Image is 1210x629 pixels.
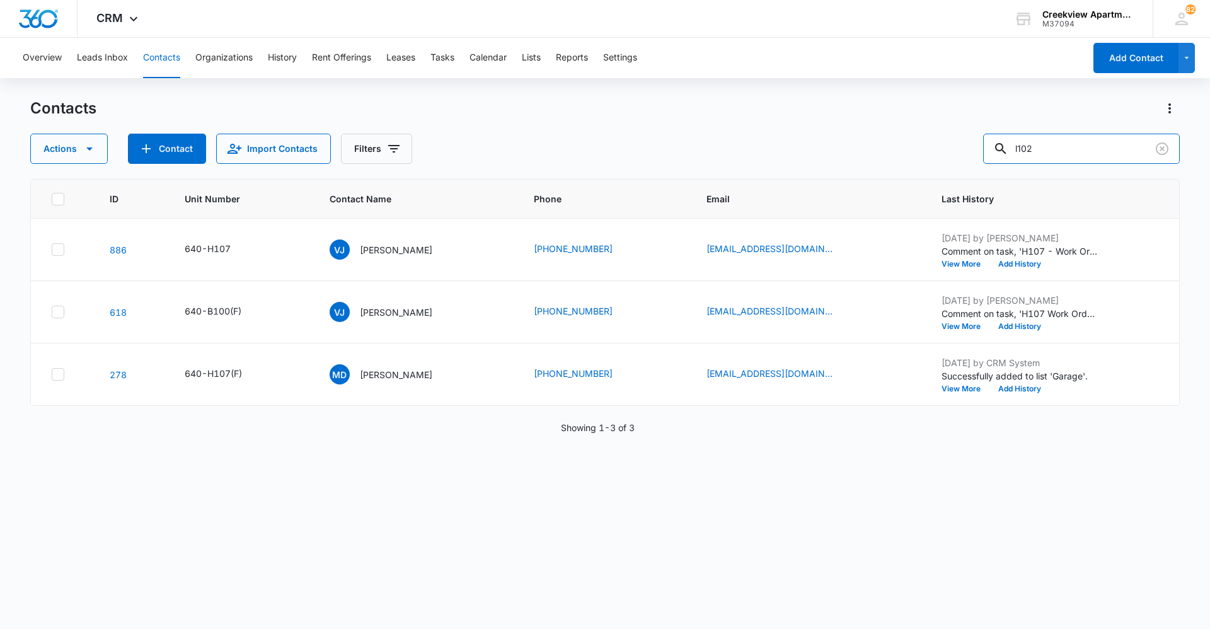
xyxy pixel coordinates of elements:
[706,242,855,257] div: Email - victoria.johnsonlobato@gmail.com - Select to Edit Field
[330,364,350,384] span: MD
[470,38,507,78] button: Calendar
[312,38,371,78] button: Rent Offerings
[942,260,989,268] button: View More
[360,368,432,381] p: [PERSON_NAME]
[942,385,989,393] button: View More
[110,245,127,255] a: Navigate to contact details page for Victoria Johnson-Lobato
[942,356,1099,369] p: [DATE] by CRM System
[1042,9,1134,20] div: account name
[942,369,1099,383] p: Successfully added to list 'Garage'.
[110,307,127,318] a: Navigate to contact details page for Victoria Johnson-Lobato
[942,192,1141,205] span: Last History
[1042,20,1134,28] div: account id
[534,367,635,382] div: Phone - 970-616-9491 - Select to Edit Field
[330,239,455,260] div: Contact Name - Victoria Johnson-Lobato - Select to Edit Field
[96,11,123,25] span: CRM
[110,369,127,380] a: Navigate to contact details page for Mercedes Davila
[386,38,415,78] button: Leases
[534,242,635,257] div: Phone - 9706520551 - Select to Edit Field
[1160,98,1180,118] button: Actions
[430,38,454,78] button: Tasks
[561,421,635,434] p: Showing 1-3 of 3
[330,192,485,205] span: Contact Name
[77,38,128,78] button: Leads Inbox
[983,134,1180,164] input: Search Contacts
[216,134,331,164] button: Import Contacts
[185,304,241,318] div: 640-B100(F)
[185,367,265,382] div: Unit Number - 640-H107(F) - Select to Edit Field
[360,306,432,319] p: [PERSON_NAME]
[522,38,541,78] button: Lists
[534,304,635,320] div: Phone - 9706520551 - Select to Edit Field
[143,38,180,78] button: Contacts
[1152,139,1172,159] button: Clear
[706,304,833,318] a: [EMAIL_ADDRESS][DOMAIN_NAME]
[30,99,96,118] h1: Contacts
[128,134,206,164] button: Add Contact
[989,385,1050,393] button: Add History
[534,242,613,255] a: [PHONE_NUMBER]
[185,242,231,255] div: 640-H107
[185,192,299,205] span: Unit Number
[330,302,455,322] div: Contact Name - Victoria Johnson-Lobato - Select to Edit Field
[185,242,253,257] div: Unit Number - 640-H107 - Select to Edit Field
[330,302,350,322] span: VJ
[706,367,855,382] div: Email - mercedesdavila051593@gmail.com - Select to Edit Field
[1093,43,1178,73] button: Add Contact
[706,192,893,205] span: Email
[603,38,637,78] button: Settings
[942,294,1099,307] p: [DATE] by [PERSON_NAME]
[330,364,455,384] div: Contact Name - Mercedes Davila - Select to Edit Field
[195,38,253,78] button: Organizations
[942,245,1099,258] p: Comment on task, 'H107 - Work Order' "Kitchen GFCI was tripped "
[268,38,297,78] button: History
[942,323,989,330] button: View More
[23,38,62,78] button: Overview
[989,260,1050,268] button: Add History
[706,242,833,255] a: [EMAIL_ADDRESS][DOMAIN_NAME]
[706,367,833,380] a: [EMAIL_ADDRESS][DOMAIN_NAME]
[942,231,1099,245] p: [DATE] by [PERSON_NAME]
[185,304,264,320] div: Unit Number - 640-B100(F) - Select to Edit Field
[989,323,1050,330] button: Add History
[942,307,1099,320] p: Comment on task, 'H107 Work Order' "Replaced smoke alarm"
[706,304,855,320] div: Email - victoria.johnsonlobato@gmail.com - Select to Edit Field
[534,192,658,205] span: Phone
[360,243,432,257] p: [PERSON_NAME]
[1185,4,1196,14] div: notifications count
[30,134,108,164] button: Actions
[534,304,613,318] a: [PHONE_NUMBER]
[534,367,613,380] a: [PHONE_NUMBER]
[1185,4,1196,14] span: 82
[556,38,588,78] button: Reports
[185,367,242,380] div: 640-H107(F)
[330,239,350,260] span: VJ
[341,134,412,164] button: Filters
[110,192,136,205] span: ID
